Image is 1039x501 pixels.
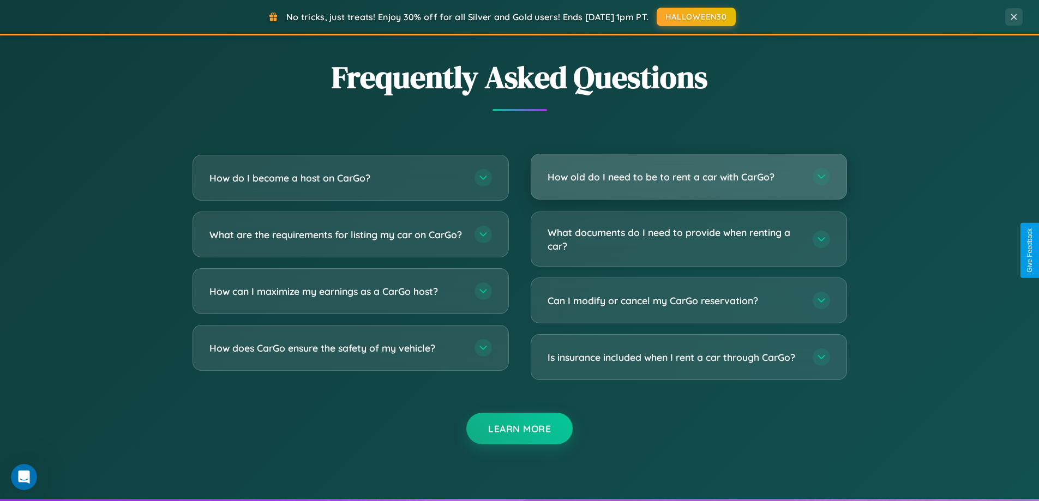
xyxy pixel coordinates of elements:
[466,413,573,444] button: Learn More
[286,11,648,22] span: No tricks, just treats! Enjoy 30% off for all Silver and Gold users! Ends [DATE] 1pm PT.
[548,226,802,252] h3: What documents do I need to provide when renting a car?
[548,351,802,364] h3: Is insurance included when I rent a car through CarGo?
[209,285,464,298] h3: How can I maximize my earnings as a CarGo host?
[209,228,464,242] h3: What are the requirements for listing my car on CarGo?
[209,341,464,355] h3: How does CarGo ensure the safety of my vehicle?
[548,294,802,307] h3: Can I modify or cancel my CarGo reservation?
[657,8,736,26] button: HALLOWEEN30
[193,56,847,98] h2: Frequently Asked Questions
[11,464,37,490] iframe: Intercom live chat
[209,171,464,185] h3: How do I become a host on CarGo?
[1026,228,1034,273] div: Give Feedback
[548,170,802,184] h3: How old do I need to be to rent a car with CarGo?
